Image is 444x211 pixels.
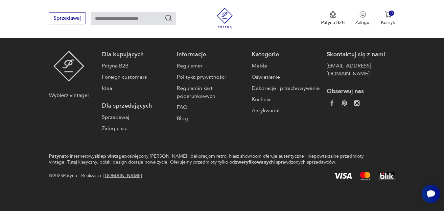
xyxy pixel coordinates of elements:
p: Patyna B2B [321,19,345,26]
div: 0 [389,11,394,16]
a: Idea [102,84,170,92]
button: Zaloguj [355,11,370,26]
div: | [79,172,80,180]
p: Informacje [177,51,245,59]
img: Mastercard [360,172,370,180]
img: da9060093f698e4c3cedc1453eec5031.webp [329,100,335,106]
img: 37d27d81a828e637adc9f9cb2e3d3a8a.webp [342,100,347,106]
p: Zaloguj [355,19,370,26]
span: Realizacja: [81,172,142,180]
a: Regulamin [177,62,245,70]
strong: Patyna [49,153,64,159]
a: Sprzedawaj [102,113,170,121]
a: Zaloguj się [102,124,170,132]
iframe: Smartsupp widget button [422,185,440,203]
a: Patyna B2B [102,62,170,70]
a: FAQ [177,103,245,111]
p: Dla sprzedających [102,102,170,110]
a: [DOMAIN_NAME] [104,172,142,179]
button: 0Koszyk [381,11,395,26]
a: Kuchnia [252,95,320,103]
a: Ikona medaluPatyna B2B [321,11,345,26]
a: Oświetlenie [252,73,320,81]
a: [EMAIL_ADDRESS][DOMAIN_NAME] [327,62,395,78]
a: Polityka prywatności [177,73,245,81]
img: c2fd9cf7f39615d9d6839a72ae8e59e5.webp [354,100,360,106]
a: Sprzedawaj [49,16,85,21]
p: Wybierz vintage! [49,92,89,99]
p: to internetowy poświęcony [PERSON_NAME] i dekoracjom retro. Nasz showroom oferuje autentyczne i n... [49,153,372,165]
a: Dekoracje i przechowywanie [252,84,320,92]
img: BLIK [378,172,395,180]
button: Patyna B2B [321,11,345,26]
img: Ikona koszyka [385,11,391,18]
p: Koszyk [381,19,395,26]
img: Visa [334,173,352,179]
p: Kategorie [252,51,320,59]
a: Foreign customers [102,73,170,81]
img: Patyna - sklep z meblami i dekoracjami vintage [53,51,84,82]
span: @ 2025 Patyna [49,172,77,180]
a: Meble [252,62,320,70]
a: Blog [177,115,245,122]
strong: zweryfikowanych [235,159,274,165]
p: Obserwuj nas [327,88,395,95]
img: Ikonka użytkownika [360,11,366,18]
strong: sklep vintage [95,153,124,159]
p: Skontaktuj się z nami [327,51,395,59]
img: Ikona medalu [330,11,336,18]
p: Dla kupujących [102,51,170,59]
img: Patyna - sklep z meblami i dekoracjami vintage [215,8,235,28]
button: Szukaj [165,14,173,22]
a: Regulamin kart podarunkowych [177,84,245,100]
a: Antykwariat [252,107,320,115]
button: Sprzedawaj [49,12,85,24]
